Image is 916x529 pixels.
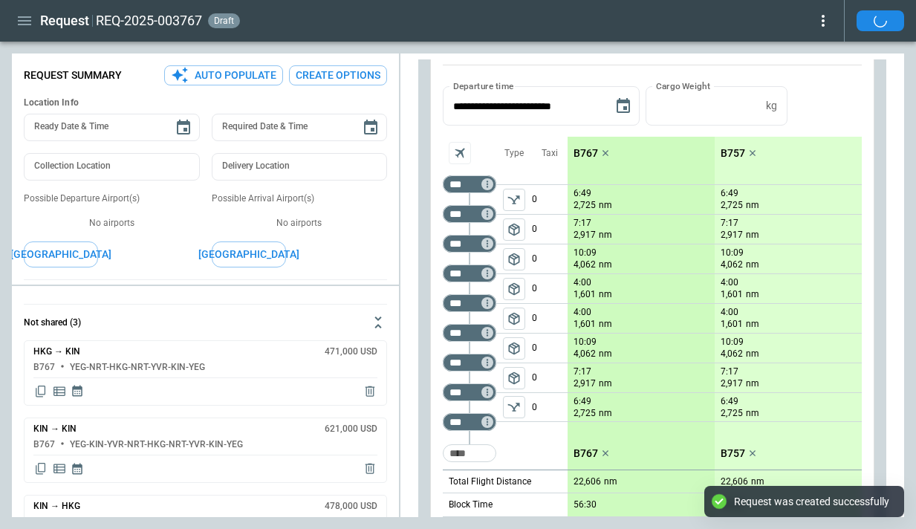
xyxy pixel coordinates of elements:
p: 4,062 [574,259,596,271]
p: nm [599,229,612,241]
p: Taxi [542,147,558,160]
span: Aircraft selection [449,142,471,164]
h6: HKG → KIN [33,347,80,357]
button: left aligned [503,308,525,330]
p: B767 [574,447,598,460]
span: Copy quote content [33,384,48,399]
p: nm [599,288,612,301]
p: 56:30 [574,499,597,510]
button: Create Options [289,65,387,85]
p: 4,062 [574,348,596,360]
button: [GEOGRAPHIC_DATA] [212,241,286,267]
div: Too short [443,294,496,312]
span: Delete quote [363,384,377,399]
p: 6:49 [574,188,591,199]
p: Total Flight Distance [449,476,531,488]
p: 10:09 [574,337,597,348]
p: 2,917 [721,229,743,241]
p: 0 [532,244,568,273]
button: left aligned [503,396,525,418]
button: Choose date [356,113,386,143]
span: Type of sector [503,189,525,211]
p: nm [746,407,759,420]
p: 2,917 [574,377,596,390]
p: Request Summary [24,69,122,82]
h6: 621,000 USD [325,424,377,434]
p: nm [599,318,612,331]
span: Display detailed quote content [52,461,67,476]
p: No airports [24,217,200,230]
p: kg [766,100,777,112]
p: 4,062 [721,348,743,360]
p: 10:09 [721,247,744,259]
h6: YEG-NRT-HKG-NRT-YVR-KIN-YEG [70,363,205,372]
p: 0 [532,274,568,303]
div: Too short [443,235,496,253]
h1: Request [40,12,89,30]
p: nm [746,199,759,212]
div: Too short [443,175,496,193]
p: 6:49 [574,396,591,407]
p: 7:17 [721,218,738,229]
p: nm [746,377,759,390]
p: 1,601 [721,318,743,331]
p: 2,725 [721,407,743,420]
p: nm [746,259,759,271]
p: 0 [532,215,568,244]
div: Too short [443,324,496,342]
span: package_2 [507,341,522,356]
p: 1,601 [721,288,743,301]
span: package_2 [507,371,522,386]
p: Possible Departure Airport(s) [24,192,200,205]
p: nm [599,259,612,271]
span: Display detailed quote content [52,384,67,399]
span: Type of sector [503,218,525,241]
p: 0 [532,334,568,363]
p: 4:00 [721,307,738,318]
button: left aligned [503,218,525,241]
label: Departure time [453,79,514,92]
p: 6:49 [721,396,738,407]
span: package_2 [507,252,522,267]
h6: YEG-KIN-YVR-NRT-HKG-NRT-YVR-YEG [70,517,225,527]
h6: Not shared (3) [24,318,81,328]
div: Too short [443,205,496,223]
p: 4,062 [721,259,743,271]
span: draft [211,16,237,26]
p: nm [604,476,617,488]
p: 2,917 [721,377,743,390]
button: left aligned [503,278,525,300]
h6: B767 [33,363,55,372]
p: 10:09 [574,247,597,259]
h6: KIN → HKG [33,502,80,511]
p: 7:17 [721,366,738,377]
span: Display quote schedule [71,384,84,399]
p: 4:00 [721,277,738,288]
p: 2,725 [574,199,596,212]
p: nm [599,348,612,360]
h6: KIN → KIN [33,424,77,434]
div: Too short [443,444,496,462]
p: Block Time [449,499,493,511]
span: Type of sector [503,396,525,418]
p: nm [599,199,612,212]
span: Type of sector [503,248,525,270]
p: 0 [532,304,568,333]
div: Too short [443,383,496,401]
p: 0 [532,185,568,214]
span: Type of sector [503,308,525,330]
p: 6:49 [721,188,738,199]
span: Type of sector [503,367,525,389]
p: B767 [574,147,598,160]
div: Too short [443,354,496,371]
button: [GEOGRAPHIC_DATA] [24,241,98,267]
span: package_2 [507,222,522,237]
button: Choose date [169,113,198,143]
p: 0 [532,363,568,392]
p: 7:17 [574,218,591,229]
p: nm [746,288,759,301]
button: left aligned [503,248,525,270]
p: No airports [212,217,388,230]
p: B757 [721,447,745,460]
p: nm [746,348,759,360]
